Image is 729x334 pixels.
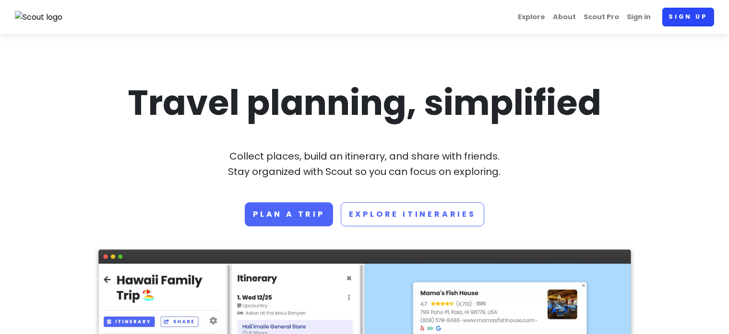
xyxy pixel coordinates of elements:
h1: Travel planning, simplified [98,80,631,125]
a: Plan a trip [245,202,333,226]
a: Explore Itineraries [341,202,484,226]
a: Sign in [623,8,655,26]
img: Scout logo [15,11,63,24]
p: Collect places, build an itinerary, and share with friends. Stay organized with Scout so you can ... [98,148,631,179]
a: Sign up [662,8,714,26]
a: Scout Pro [580,8,623,26]
a: About [549,8,580,26]
a: Explore [514,8,549,26]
